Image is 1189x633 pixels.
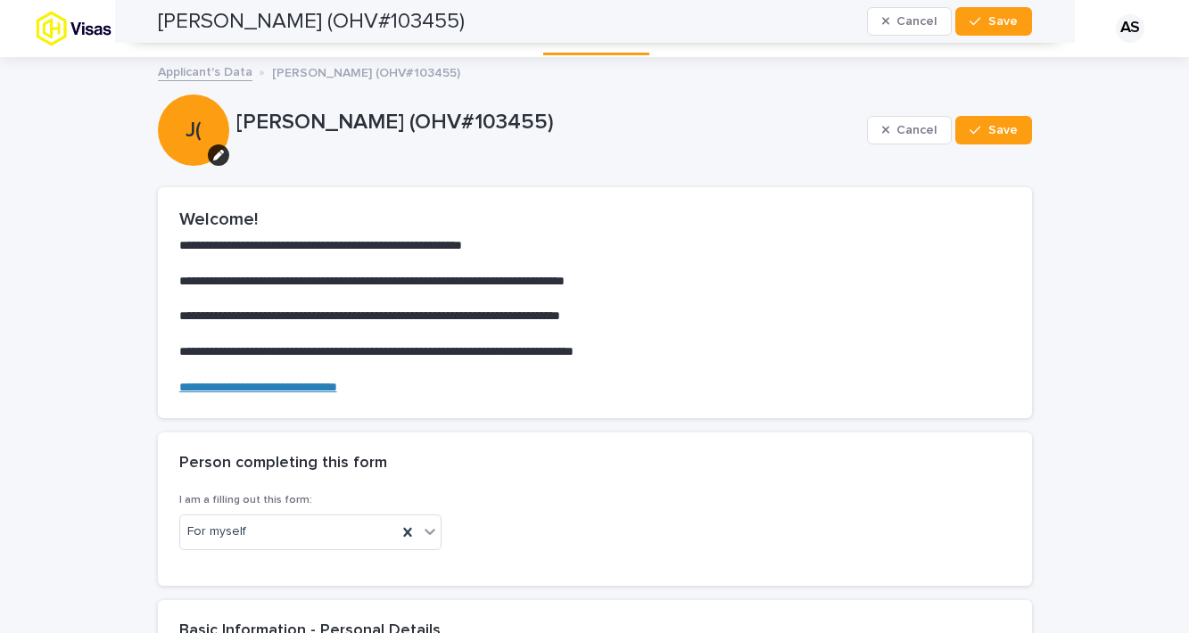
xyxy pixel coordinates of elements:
img: tx8HrbJQv2PFQx4TXEq5 [36,11,175,46]
div: AS [1116,14,1144,43]
span: Cancel [896,124,937,136]
p: [PERSON_NAME] (OHV#103455) [236,110,860,136]
h2: Person completing this form [179,454,387,473]
a: Applicant's Data [158,61,252,81]
p: [PERSON_NAME] (OHV#103455) [272,62,460,81]
span: Save [988,124,1018,136]
h2: Welcome! [179,209,1011,230]
span: For myself [187,522,246,541]
div: J( [158,45,229,143]
span: I am a filling out this form: [179,495,312,506]
button: Cancel [867,116,953,144]
button: Save [955,116,1031,144]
